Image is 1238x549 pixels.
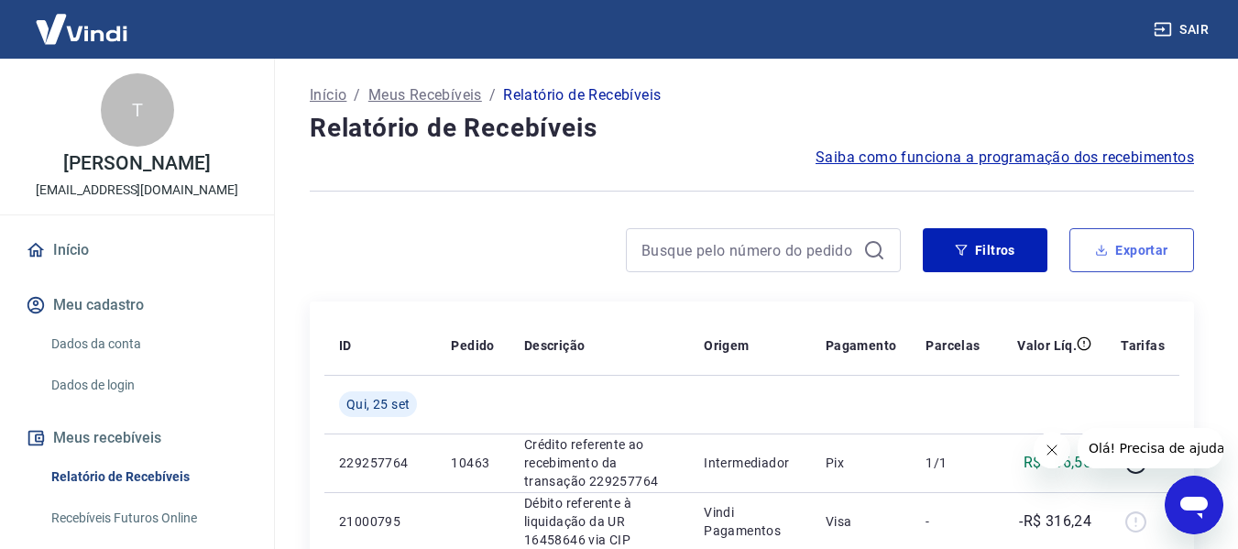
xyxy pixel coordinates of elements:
p: Origem [704,336,749,355]
div: T [101,73,174,147]
p: ID [339,336,352,355]
p: Visa [826,512,897,531]
a: Saiba como funciona a programação dos recebimentos [816,147,1194,169]
p: Descrição [524,336,586,355]
p: Pagamento [826,336,897,355]
span: Olá! Precisa de ajuda? [11,13,154,27]
a: Recebíveis Futuros Online [44,500,252,537]
img: Vindi [22,1,141,57]
iframe: Botão para abrir a janela de mensagens [1165,476,1223,534]
button: Meus recebíveis [22,418,252,458]
p: / [489,84,496,106]
p: [EMAIL_ADDRESS][DOMAIN_NAME] [36,181,238,200]
button: Filtros [923,228,1047,272]
p: [PERSON_NAME] [63,154,210,173]
iframe: Mensagem da empresa [1078,428,1223,468]
p: 1/1 [926,454,980,472]
span: Qui, 25 set [346,395,410,413]
p: Valor Líq. [1017,336,1077,355]
h4: Relatório de Recebíveis [310,110,1194,147]
button: Exportar [1069,228,1194,272]
p: Relatório de Recebíveis [503,84,661,106]
p: Crédito referente ao recebimento da transação 229257764 [524,435,674,490]
a: Dados de login [44,367,252,404]
button: Meu cadastro [22,285,252,325]
p: 21000795 [339,512,422,531]
button: Sair [1150,13,1216,47]
a: Início [22,230,252,270]
p: 229257764 [339,454,422,472]
p: -R$ 316,24 [1019,511,1091,533]
a: Relatório de Recebíveis [44,458,252,496]
p: Débito referente à liquidação da UR 16458646 via CIP [524,494,674,549]
p: Parcelas [926,336,980,355]
iframe: Fechar mensagem [1034,432,1070,468]
p: 10463 [451,454,494,472]
p: Pix [826,454,897,472]
a: Dados da conta [44,325,252,363]
p: Vindi Pagamentos [704,503,796,540]
p: / [354,84,360,106]
a: Início [310,84,346,106]
p: Pedido [451,336,494,355]
p: Intermediador [704,454,796,472]
a: Meus Recebíveis [368,84,482,106]
p: Tarifas [1121,336,1165,355]
p: - [926,512,980,531]
p: R$ 606,56 [1024,452,1092,474]
input: Busque pelo número do pedido [641,236,856,264]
